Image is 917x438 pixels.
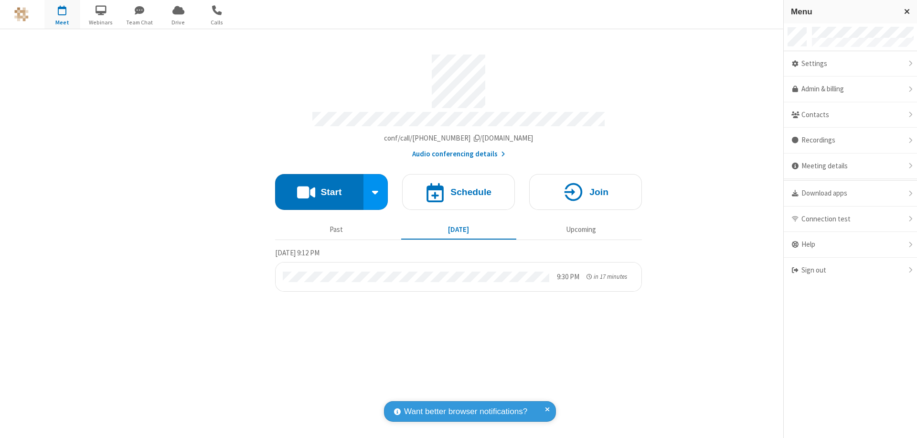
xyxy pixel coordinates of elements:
[275,47,642,160] section: Account details
[784,232,917,258] div: Help
[784,258,917,283] div: Sign out
[401,220,516,239] button: [DATE]
[14,7,29,22] img: QA Selenium DO NOT DELETE OR CHANGE
[557,272,579,283] div: 9:30 PM
[791,7,896,16] h3: Menu
[784,128,917,153] div: Recordings
[594,273,627,281] span: in 17 minutes
[784,153,917,179] div: Meeting details
[199,18,235,27] span: Calls
[363,174,388,210] div: Start conference options
[412,149,505,160] button: Audio conferencing details
[589,187,608,197] h4: Join
[122,18,158,27] span: Team Chat
[784,77,917,102] a: Admin & billing
[404,405,527,418] span: Want better browser notifications?
[529,174,642,210] button: Join
[384,133,533,142] span: Copy my meeting room link
[83,18,119,27] span: Webinars
[784,51,917,77] div: Settings
[784,207,917,232] div: Connection test
[275,247,642,292] section: Today's Meetings
[523,220,639,239] button: Upcoming
[784,181,917,207] div: Download apps
[784,102,917,128] div: Contacts
[275,174,363,210] button: Start
[279,220,394,239] button: Past
[160,18,196,27] span: Drive
[450,187,491,197] h4: Schedule
[320,187,341,197] h4: Start
[44,18,80,27] span: Meet
[384,133,533,144] button: Copy my meeting room linkCopy my meeting room link
[402,174,515,210] button: Schedule
[275,248,320,257] span: [DATE] 9:12 PM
